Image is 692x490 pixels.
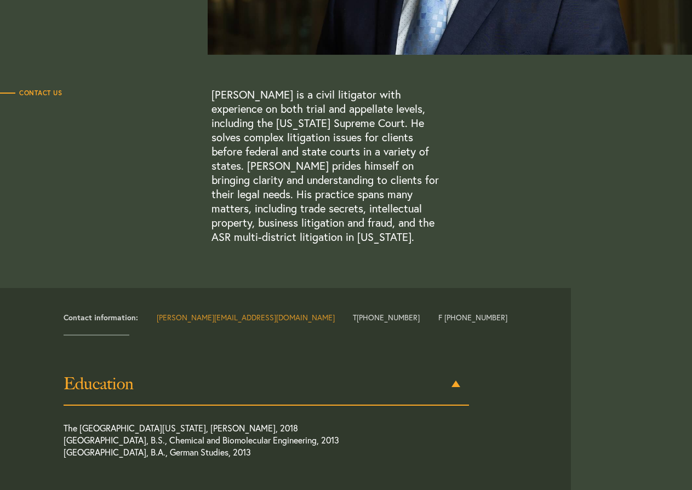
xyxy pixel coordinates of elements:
[357,312,420,322] a: [PHONE_NUMBER]
[438,314,507,321] span: F [PHONE_NUMBER]
[157,312,335,322] a: [PERSON_NAME][EMAIL_ADDRESS][DOMAIN_NAME]
[211,88,444,244] p: [PERSON_NAME] is a civil litigator with experience on both trial and appellate levels, including ...
[64,312,138,322] strong: Contact information:
[64,422,429,464] p: The [GEOGRAPHIC_DATA][US_STATE], [PERSON_NAME], 2018 [GEOGRAPHIC_DATA], B.S., Chemical and Biomol...
[353,314,420,321] span: T
[64,374,470,394] h3: Education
